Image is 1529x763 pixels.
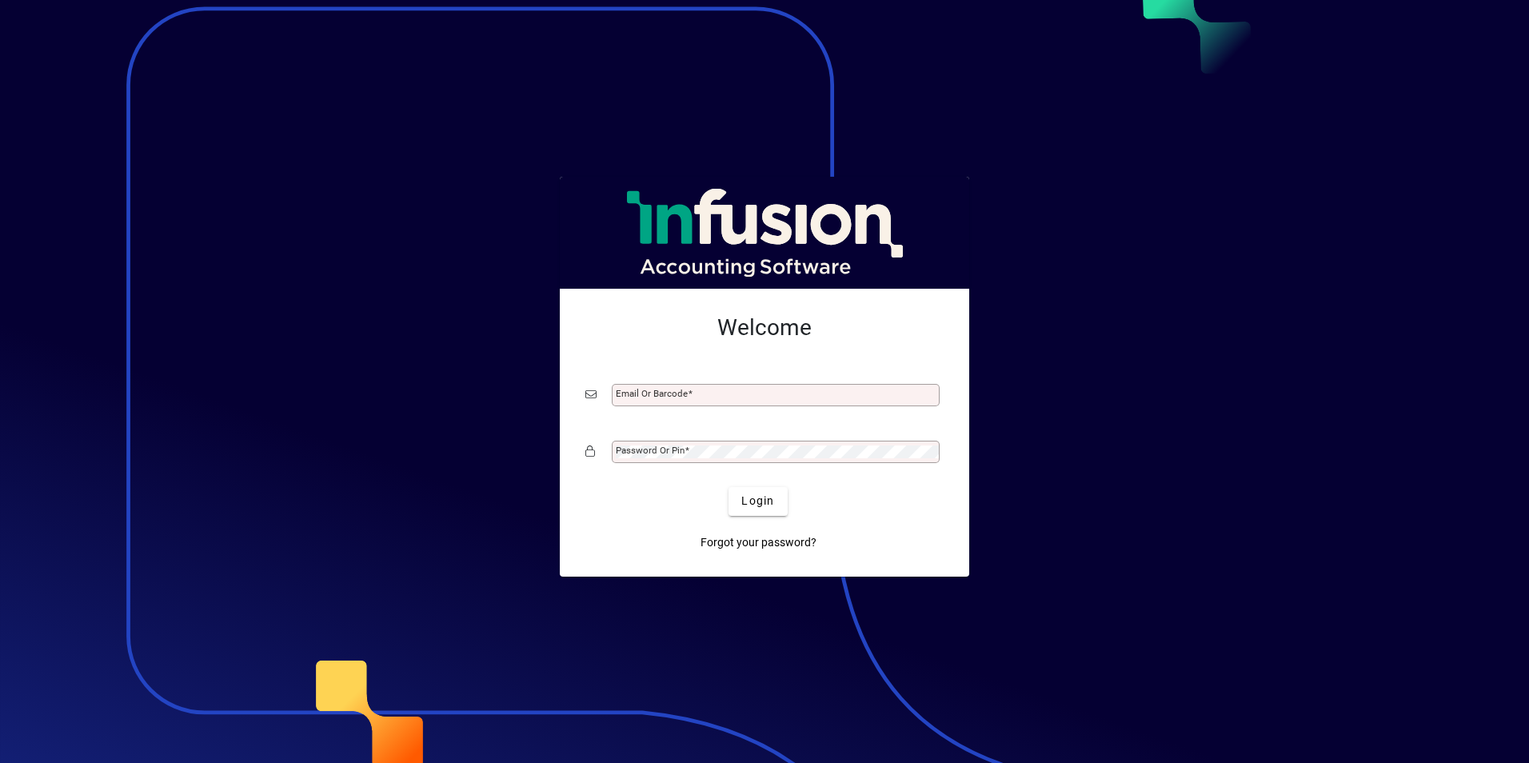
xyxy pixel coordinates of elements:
[585,314,944,342] h2: Welcome
[616,445,685,456] mat-label: Password or Pin
[616,388,688,399] mat-label: Email or Barcode
[729,487,787,516] button: Login
[741,493,774,509] span: Login
[694,529,823,557] a: Forgot your password?
[701,534,816,551] span: Forgot your password?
